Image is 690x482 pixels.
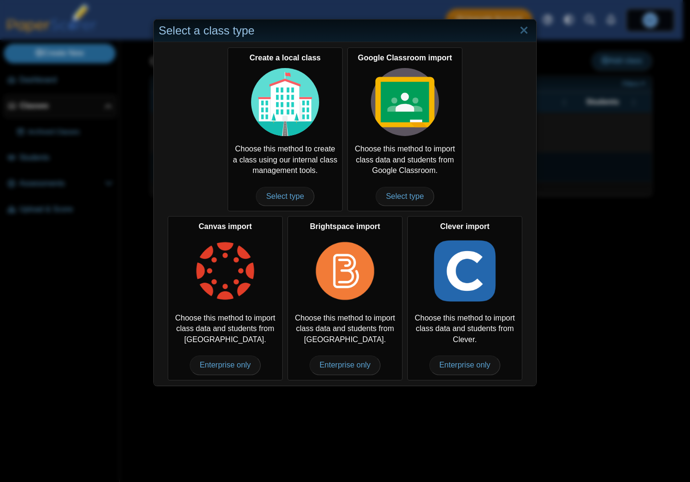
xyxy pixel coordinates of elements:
[250,54,321,62] b: Create a local class
[190,356,261,375] span: Enterprise only
[517,23,531,39] a: Close
[407,216,522,380] div: Choose this method to import class data and students from Clever.
[228,47,343,211] a: Create a local class Choose this method to create a class using our internal class management too...
[198,222,252,230] b: Canvas import
[358,54,452,62] b: Google Classroom import
[251,68,319,136] img: class-type-local.svg
[191,237,259,305] img: class-type-canvas.png
[311,237,379,305] img: class-type-brightspace.png
[228,47,343,211] div: Choose this method to create a class using our internal class management tools.
[310,356,381,375] span: Enterprise only
[310,222,380,230] b: Brightspace import
[154,20,536,42] div: Select a class type
[429,356,501,375] span: Enterprise only
[256,187,314,206] span: Select type
[168,216,283,380] div: Choose this method to import class data and students from [GEOGRAPHIC_DATA].
[376,187,434,206] span: Select type
[347,47,462,211] div: Choose this method to import class data and students from Google Classroom.
[347,47,462,211] a: Google Classroom import Choose this method to import class data and students from Google Classroo...
[431,237,499,305] img: class-type-clever.png
[371,68,439,136] img: class-type-google-classroom.svg
[287,216,402,380] div: Choose this method to import class data and students from [GEOGRAPHIC_DATA].
[440,222,489,230] b: Clever import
